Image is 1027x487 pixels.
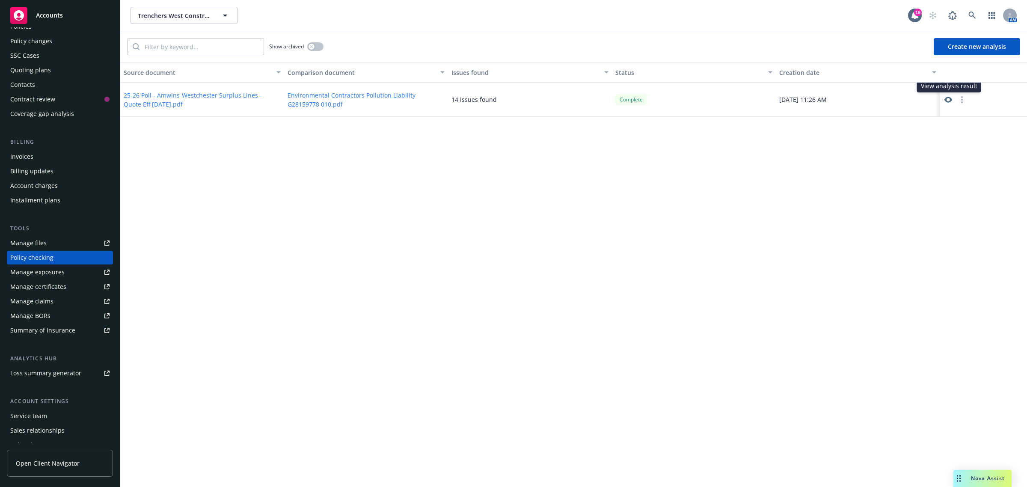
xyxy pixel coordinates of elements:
[138,11,212,20] span: Trenchers West Construction Co., Inc.
[10,107,74,121] div: Coverage gap analysis
[7,164,113,178] a: Billing updates
[10,92,55,106] div: Contract review
[10,366,81,380] div: Loss summary generator
[7,438,113,452] a: Related accounts
[10,164,53,178] div: Billing updates
[10,309,50,323] div: Manage BORs
[10,150,33,163] div: Invoices
[10,63,51,77] div: Quoting plans
[120,62,284,83] button: Source document
[7,49,113,62] a: SSC Cases
[924,7,941,24] a: Start snowing
[10,280,66,294] div: Manage certificates
[983,7,1000,24] a: Switch app
[7,409,113,423] a: Service team
[10,34,52,48] div: Policy changes
[10,409,47,423] div: Service team
[451,68,599,77] div: Issues found
[7,366,113,380] a: Loss summary generator
[10,236,47,250] div: Manage files
[776,83,940,117] div: [DATE] 11:26 AM
[7,309,113,323] a: Manage BORs
[288,68,435,77] div: Comparison document
[7,236,113,250] a: Manage files
[615,94,647,105] div: Complete
[10,294,53,308] div: Manage claims
[964,7,981,24] a: Search
[7,193,113,207] a: Installment plans
[917,79,981,92] div: View analysis result
[944,7,961,24] a: Report a Bug
[615,68,763,77] div: Status
[10,49,39,62] div: SSC Cases
[284,62,448,83] button: Comparison document
[7,179,113,193] a: Account charges
[10,424,65,437] div: Sales relationships
[133,43,140,50] svg: Search
[10,193,60,207] div: Installment plans
[7,397,113,406] div: Account settings
[124,68,271,77] div: Source document
[7,107,113,121] a: Coverage gap analysis
[7,280,113,294] a: Manage certificates
[10,438,59,452] div: Related accounts
[36,12,63,19] span: Accounts
[612,62,776,83] button: Status
[10,265,65,279] div: Manage exposures
[7,294,113,308] a: Manage claims
[10,324,75,337] div: Summary of insurance
[7,138,113,146] div: Billing
[7,251,113,264] a: Policy checking
[7,3,113,27] a: Accounts
[971,475,1005,482] span: Nova Assist
[131,7,237,24] button: Trenchers West Construction Co., Inc.
[10,78,35,92] div: Contacts
[953,470,964,487] div: Drag to move
[16,459,80,468] span: Open Client Navigator
[124,91,281,109] button: 25-26 Poll - Amwins-Westchester Surplus Lines - Quote Eff [DATE].pdf
[7,354,113,363] div: Analytics hub
[776,62,940,83] button: Creation date
[288,91,445,109] button: Environmental Contractors Pollution Liability G28159778 010.pdf
[7,265,113,279] a: Manage exposures
[934,38,1020,55] button: Create new analysis
[7,78,113,92] a: Contacts
[140,39,264,55] input: Filter by keyword...
[269,43,304,50] span: Show archived
[7,63,113,77] a: Quoting plans
[914,9,922,16] div: 19
[7,324,113,337] a: Summary of insurance
[448,62,612,83] button: Issues found
[779,68,927,77] div: Creation date
[953,470,1012,487] button: Nova Assist
[7,92,113,106] a: Contract review
[10,179,58,193] div: Account charges
[7,150,113,163] a: Invoices
[10,251,53,264] div: Policy checking
[451,95,497,104] div: 14 issues found
[7,224,113,233] div: Tools
[7,424,113,437] a: Sales relationships
[7,34,113,48] a: Policy changes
